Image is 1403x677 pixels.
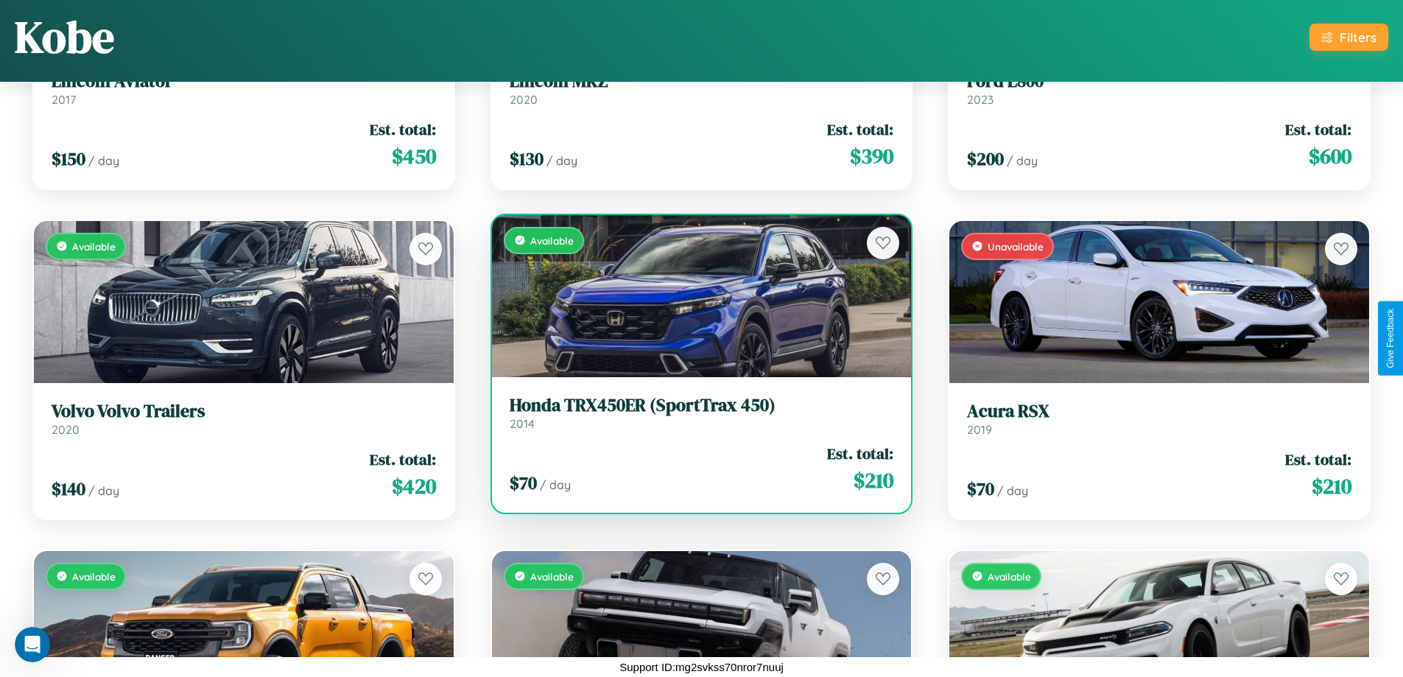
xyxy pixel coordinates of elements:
[988,570,1031,583] span: Available
[1309,24,1388,51] button: Filters
[370,449,436,470] span: Est. total:
[827,119,893,140] span: Est. total:
[510,71,894,92] h3: Lincoln MKZ
[967,401,1351,422] h3: Acura RSX
[510,147,544,171] span: $ 130
[1285,449,1351,470] span: Est. total:
[88,153,119,168] span: / day
[52,147,85,171] span: $ 150
[967,92,994,107] span: 2023
[1340,29,1376,45] div: Filters
[15,7,114,67] h1: Kobe
[52,401,436,422] h3: Volvo Volvo Trailers
[854,466,893,495] span: $ 210
[52,71,436,92] h3: Lincoln Aviator
[52,92,76,107] span: 2017
[392,141,436,171] span: $ 450
[1309,141,1351,171] span: $ 600
[392,471,436,501] span: $ 420
[967,477,994,501] span: $ 70
[370,119,436,140] span: Est. total:
[967,422,992,437] span: 2019
[546,153,577,168] span: / day
[540,477,571,492] span: / day
[52,71,436,107] a: Lincoln Aviator2017
[510,395,894,416] h3: Honda TRX450ER (SportTrax 450)
[827,443,893,464] span: Est. total:
[510,395,894,431] a: Honda TRX450ER (SportTrax 450)2014
[15,627,50,662] iframe: Intercom live chat
[72,240,116,253] span: Available
[88,483,119,498] span: / day
[530,570,574,583] span: Available
[1385,309,1396,368] div: Give Feedback
[72,570,116,583] span: Available
[52,477,85,501] span: $ 140
[967,401,1351,437] a: Acura RSX2019
[1312,471,1351,501] span: $ 210
[510,416,535,431] span: 2014
[510,471,537,495] span: $ 70
[52,401,436,437] a: Volvo Volvo Trailers2020
[967,71,1351,107] a: Ford L8002023
[1007,153,1038,168] span: / day
[619,657,784,677] p: Support ID: mg2svkss70nror7nuuj
[530,234,574,247] span: Available
[850,141,893,171] span: $ 390
[52,422,80,437] span: 2020
[997,483,1028,498] span: / day
[967,71,1351,92] h3: Ford L800
[1285,119,1351,140] span: Est. total:
[510,92,538,107] span: 2020
[988,240,1044,253] span: Unavailable
[510,71,894,107] a: Lincoln MKZ2020
[967,147,1004,171] span: $ 200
